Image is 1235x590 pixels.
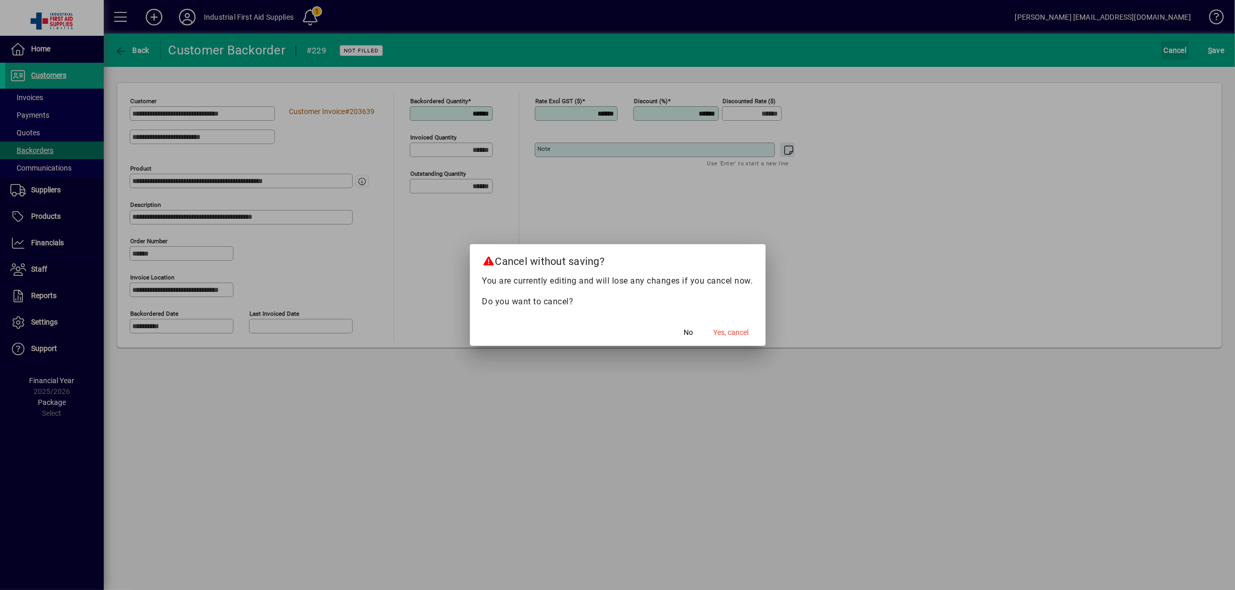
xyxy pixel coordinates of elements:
[710,323,753,342] button: Yes, cancel
[482,296,753,308] p: Do you want to cancel?
[684,327,693,338] span: No
[714,327,749,338] span: Yes, cancel
[672,323,705,342] button: No
[470,244,766,274] h2: Cancel without saving?
[482,275,753,287] p: You are currently editing and will lose any changes if you cancel now.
